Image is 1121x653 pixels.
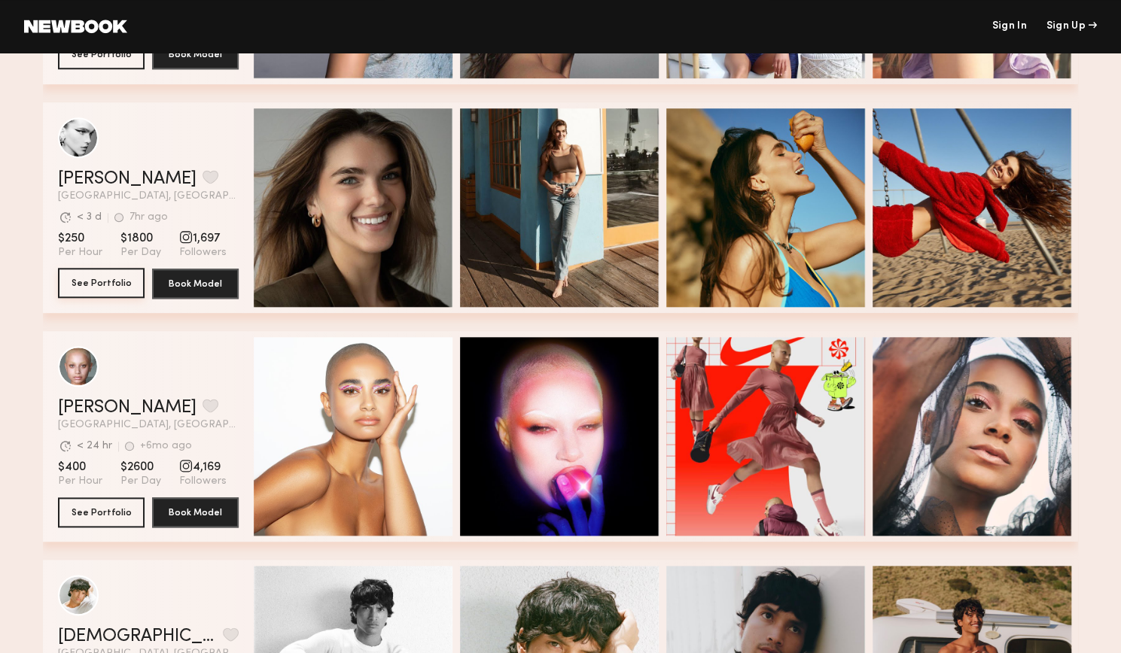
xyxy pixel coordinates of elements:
div: +6mo ago [140,441,192,451]
span: Per Hour [58,475,102,488]
span: Per Day [120,475,161,488]
button: See Portfolio [58,39,145,69]
button: Book Model [152,269,239,299]
a: See Portfolio [58,269,145,299]
span: Per Day [120,246,161,260]
span: Per Hour [58,246,102,260]
span: Followers [179,246,227,260]
div: < 3 d [77,212,102,223]
span: $2600 [120,460,161,475]
div: Sign Up [1046,21,1097,32]
a: [DEMOGRAPHIC_DATA][PERSON_NAME] [58,627,217,645]
span: $400 [58,460,102,475]
span: [GEOGRAPHIC_DATA], [GEOGRAPHIC_DATA] [58,191,239,202]
span: Followers [179,475,227,488]
div: 7hr ago [129,212,168,223]
span: [GEOGRAPHIC_DATA], [GEOGRAPHIC_DATA] [58,420,239,430]
a: Sign In [992,21,1026,32]
span: $250 [58,231,102,246]
div: < 24 hr [77,441,112,451]
a: [PERSON_NAME] [58,399,196,417]
button: Book Model [152,39,239,69]
button: Book Model [152,497,239,527]
span: $1800 [120,231,161,246]
span: 1,697 [179,231,227,246]
button: See Portfolio [58,497,145,527]
span: 4,169 [179,460,227,475]
a: [PERSON_NAME] [58,170,196,188]
button: See Portfolio [58,268,145,298]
